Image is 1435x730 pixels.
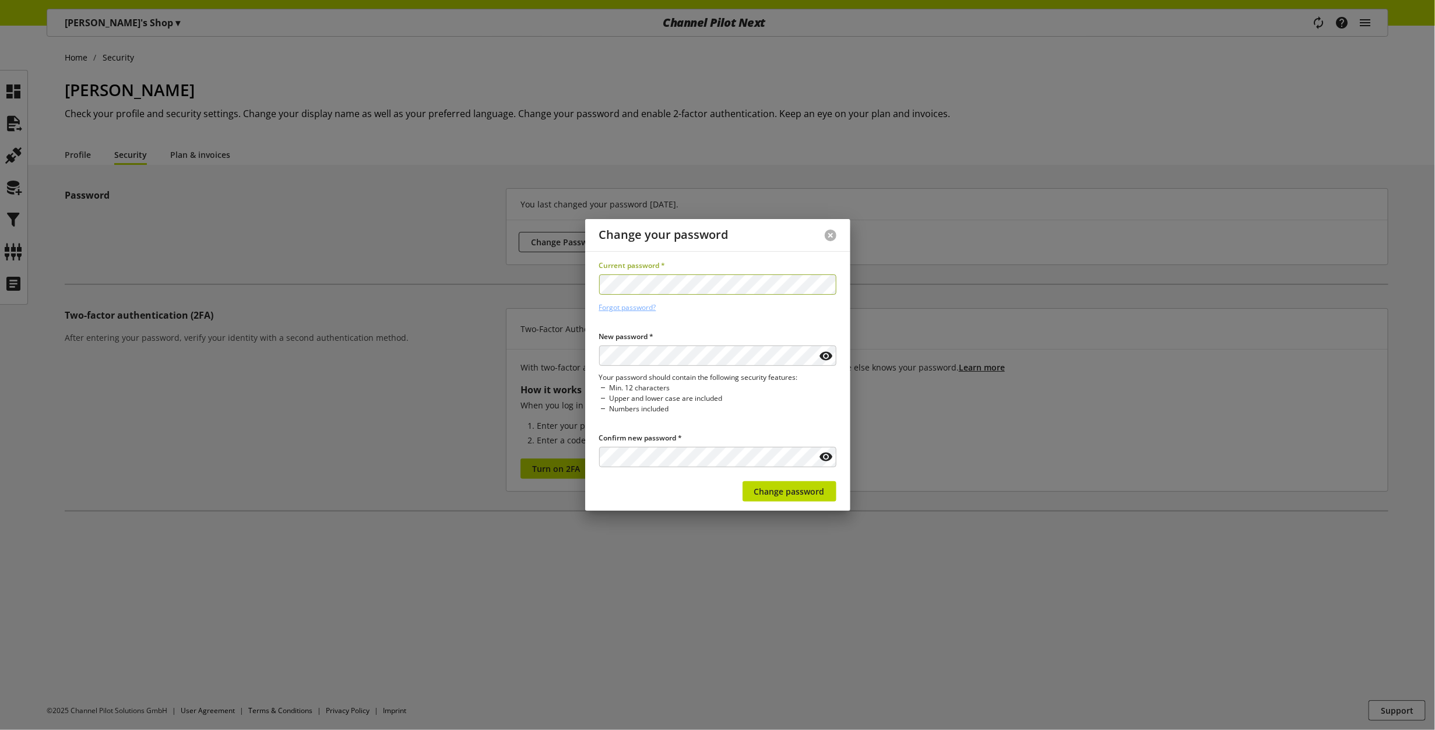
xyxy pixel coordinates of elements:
span: Current password * [599,260,666,270]
span: New password * [599,332,654,341]
li: Min. 12 characters [599,383,836,393]
p: Your password should contain the following security features: [599,372,836,383]
h2: Change your password [599,228,729,242]
span: Confirm new password * [599,433,683,443]
keeper-lock: Open Keeper Popup [817,277,831,291]
span: Change password [754,485,825,498]
li: Numbers included [599,404,836,414]
li: Upper and lower case are included [599,393,836,404]
a: Forgot password? [599,302,656,312]
button: Change password [743,481,836,502]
